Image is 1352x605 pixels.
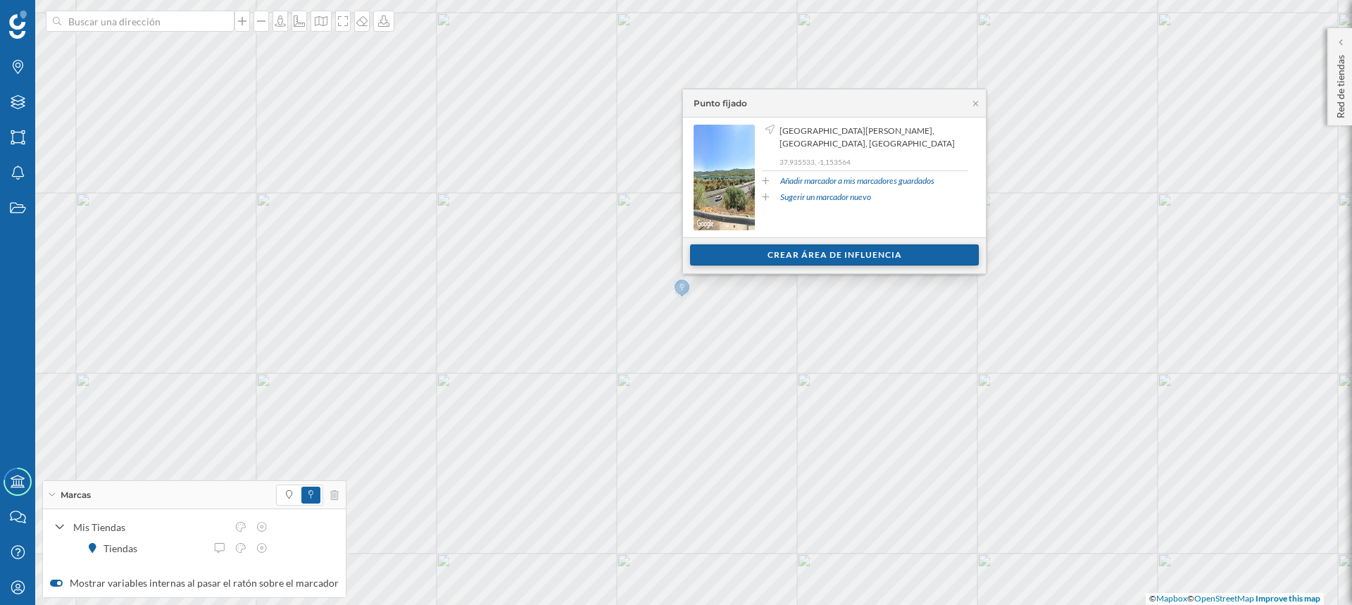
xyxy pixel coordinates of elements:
div: © © [1146,593,1324,605]
span: Marcas [61,489,91,501]
img: streetview [694,125,755,230]
div: Punto fijado [694,97,747,110]
div: Tiendas [104,541,144,556]
a: Sugerir un marcador nuevo [780,191,871,204]
a: Mapbox [1156,593,1187,604]
a: Improve this map [1256,593,1320,604]
p: 37,935533, -1,153564 [780,157,968,167]
span: Soporte [28,10,78,23]
div: Mis Tiendas [73,520,227,535]
span: [GEOGRAPHIC_DATA][PERSON_NAME], [GEOGRAPHIC_DATA], [GEOGRAPHIC_DATA] [780,125,965,150]
a: OpenStreetMap [1194,593,1254,604]
label: Mostrar variables internas al pasar el ratón sobre el marcador [50,576,339,590]
p: Red de tiendas [1334,49,1348,118]
img: Geoblink Logo [9,11,27,39]
a: Añadir marcador a mis marcadores guardados [780,175,934,187]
